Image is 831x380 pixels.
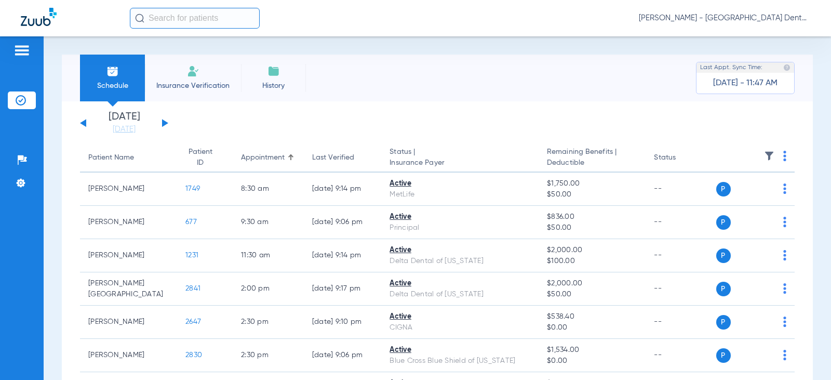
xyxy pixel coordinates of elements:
div: Blue Cross Blue Shield of [US_STATE] [390,356,530,366]
span: 1749 [185,185,200,192]
div: Appointment [241,152,285,163]
td: [PERSON_NAME] [80,206,177,239]
img: group-dot-blue.svg [783,283,786,294]
img: hamburger-icon [14,44,30,57]
td: [PERSON_NAME] [80,339,177,372]
span: Deductible [547,158,637,168]
img: group-dot-blue.svg [783,350,786,360]
div: Delta Dental of [US_STATE] [390,289,530,300]
td: -- [646,272,716,306]
td: -- [646,306,716,339]
td: -- [646,173,716,206]
td: 9:30 AM [233,206,304,239]
span: Schedule [88,81,137,91]
img: Manual Insurance Verification [187,65,199,77]
td: 2:30 PM [233,306,304,339]
img: group-dot-blue.svg [783,184,786,194]
span: $1,534.00 [547,345,637,356]
td: [DATE] 9:17 PM [304,272,382,306]
span: [PERSON_NAME] - [GEOGRAPHIC_DATA] Dental Care [639,13,810,23]
div: Active [390,245,530,256]
img: History [267,65,280,77]
span: $1,750.00 [547,178,637,189]
span: History [249,81,298,91]
span: 2841 [185,285,200,292]
div: Patient Name [88,152,134,163]
span: P [716,282,731,296]
td: [PERSON_NAME] [80,239,177,272]
td: [DATE] 9:06 PM [304,339,382,372]
span: [DATE] - 11:47 AM [713,78,778,88]
img: group-dot-blue.svg [783,151,786,161]
td: 2:00 PM [233,272,304,306]
span: Insurance Payer [390,158,530,168]
div: CIGNA [390,322,530,333]
img: Schedule [106,65,119,77]
div: Active [390,311,530,322]
span: Insurance Verification [153,81,233,91]
td: -- [646,239,716,272]
span: P [716,215,731,230]
td: [DATE] 9:14 PM [304,173,382,206]
span: Last Appt. Sync Time: [700,62,762,73]
li: [DATE] [93,112,155,135]
td: [PERSON_NAME] [80,173,177,206]
span: 1231 [185,252,198,259]
img: group-dot-blue.svg [783,250,786,260]
div: Active [390,345,530,356]
span: 2830 [185,351,202,359]
a: [DATE] [93,124,155,135]
td: 2:30 PM [233,339,304,372]
span: $2,000.00 [547,278,637,289]
span: $836.00 [547,212,637,222]
div: Patient ID [185,147,215,168]
td: 11:30 AM [233,239,304,272]
td: [DATE] 9:06 PM [304,206,382,239]
span: P [716,315,731,330]
div: Active [390,278,530,289]
div: Active [390,178,530,189]
span: $50.00 [547,289,637,300]
div: Last Verified [312,152,373,163]
span: 677 [185,218,197,226]
div: Delta Dental of [US_STATE] [390,256,530,267]
img: group-dot-blue.svg [783,317,786,327]
div: Last Verified [312,152,354,163]
input: Search for patients [130,8,260,29]
span: P [716,348,731,363]
span: $538.40 [547,311,637,322]
img: Search Icon [135,14,144,23]
th: Status | [381,143,539,173]
img: group-dot-blue.svg [783,217,786,227]
span: P [716,248,731,263]
td: 8:30 AM [233,173,304,206]
img: filter.svg [764,151,774,161]
th: Remaining Benefits | [539,143,646,173]
div: Active [390,212,530,222]
div: Patient ID [185,147,224,168]
img: Zuub Logo [21,8,57,26]
span: $0.00 [547,356,637,366]
span: $50.00 [547,189,637,200]
td: [PERSON_NAME] [80,306,177,339]
th: Status [646,143,716,173]
img: last sync help info [783,64,790,71]
div: Principal [390,222,530,233]
div: Patient Name [88,152,169,163]
div: MetLife [390,189,530,200]
td: [PERSON_NAME][GEOGRAPHIC_DATA] [80,272,177,306]
span: $100.00 [547,256,637,267]
div: Appointment [241,152,296,163]
span: $0.00 [547,322,637,333]
span: 2647 [185,318,201,325]
span: P [716,182,731,196]
td: -- [646,206,716,239]
td: [DATE] 9:14 PM [304,239,382,272]
span: $50.00 [547,222,637,233]
td: -- [646,339,716,372]
td: [DATE] 9:10 PM [304,306,382,339]
span: $2,000.00 [547,245,637,256]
